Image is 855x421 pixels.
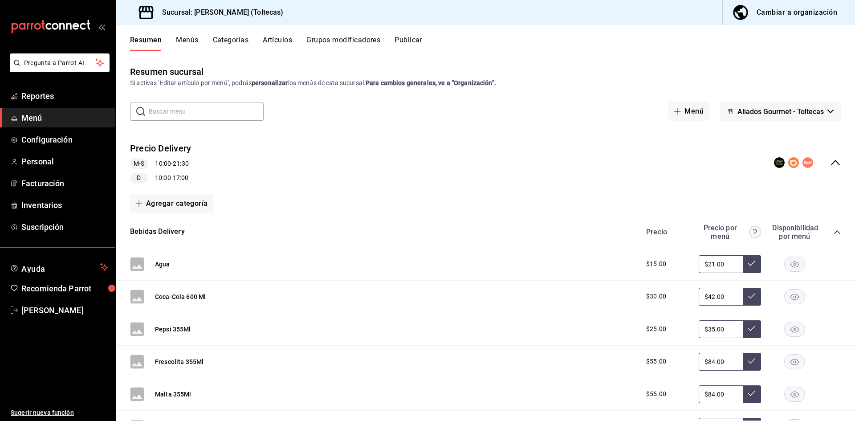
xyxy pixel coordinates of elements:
[21,199,108,211] span: Inventarios
[646,292,666,301] span: $30.00
[252,79,288,86] strong: personalizar
[130,173,191,184] div: 10:00 - 17:00
[21,282,108,294] span: Recomienda Parrot
[10,53,110,72] button: Pregunta a Parrot AI
[21,221,108,233] span: Suscripción
[24,58,96,68] span: Pregunta a Parrot AI
[699,320,743,338] input: Sin ajuste
[130,159,191,169] div: 10:00 - 21:30
[772,224,817,241] div: Disponibilidad por menú
[306,36,380,51] button: Grupos modificadores
[155,325,191,334] button: Pepsi 355Ml
[668,102,709,121] button: Menú
[116,135,855,191] div: collapse-menu-row
[757,6,837,19] div: Cambiar a organización
[699,288,743,306] input: Sin ajuste
[155,292,206,301] button: Coca-Cola 600 Ml
[21,304,108,316] span: [PERSON_NAME]
[176,36,198,51] button: Menús
[737,107,824,116] span: Aliados Gourmet - Toltecas
[637,228,694,236] div: Precio
[130,36,855,51] div: navigation tabs
[21,90,108,102] span: Reportes
[130,36,162,51] button: Resumen
[130,142,191,155] button: Precio Delivery
[699,224,761,241] div: Precio por menú
[133,173,144,183] span: D
[21,155,108,168] span: Personal
[646,357,666,366] span: $55.00
[155,357,204,366] button: Frescolita 355Ml
[834,229,841,236] button: collapse-category-row
[130,78,841,88] div: Si activas ‘Editar artículo por menú’, podrás los menús de esta sucursal.
[21,262,97,273] span: Ayuda
[130,194,213,213] button: Agregar categoría
[130,65,204,78] div: Resumen sucursal
[130,227,185,237] button: Bebidas Delivery
[395,36,422,51] button: Publicar
[213,36,249,51] button: Categorías
[155,260,170,269] button: Agua
[646,259,666,269] span: $15.00
[21,177,108,189] span: Facturación
[149,102,264,120] input: Buscar menú
[155,390,191,399] button: Malta 355Ml
[646,389,666,399] span: $55.00
[699,353,743,371] input: Sin ajuste
[6,65,110,74] a: Pregunta a Parrot AI
[21,112,108,124] span: Menú
[98,23,105,30] button: open_drawer_menu
[699,385,743,403] input: Sin ajuste
[130,159,148,168] span: M-S
[646,324,666,334] span: $25.00
[263,36,292,51] button: Artículos
[21,134,108,146] span: Configuración
[155,7,283,18] h3: Sucursal: [PERSON_NAME] (Toltecas)
[699,255,743,273] input: Sin ajuste
[11,408,108,417] span: Sugerir nueva función
[366,79,496,86] strong: Para cambios generales, ve a “Organización”.
[720,102,841,121] button: Aliados Gourmet - Toltecas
